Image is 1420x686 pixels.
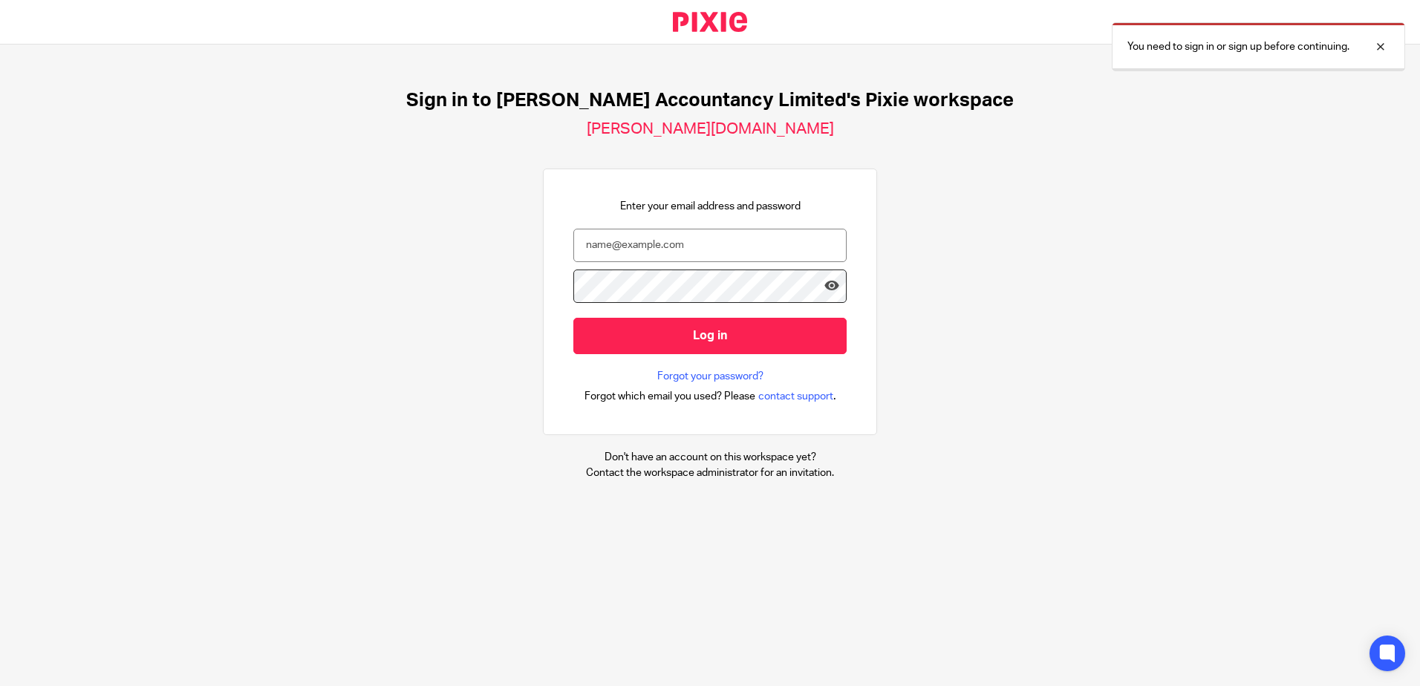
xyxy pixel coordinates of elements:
[584,389,755,404] span: Forgot which email you used? Please
[584,388,836,405] div: .
[587,120,834,139] h2: [PERSON_NAME][DOMAIN_NAME]
[586,450,834,465] p: Don't have an account on this workspace yet?
[758,389,833,404] span: contact support
[573,318,847,354] input: Log in
[573,229,847,262] input: name@example.com
[620,199,801,214] p: Enter your email address and password
[406,89,1014,112] h1: Sign in to [PERSON_NAME] Accountancy Limited's Pixie workspace
[1127,39,1349,54] p: You need to sign in or sign up before continuing.
[586,465,834,480] p: Contact the workspace administrator for an invitation.
[657,369,763,384] a: Forgot your password?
